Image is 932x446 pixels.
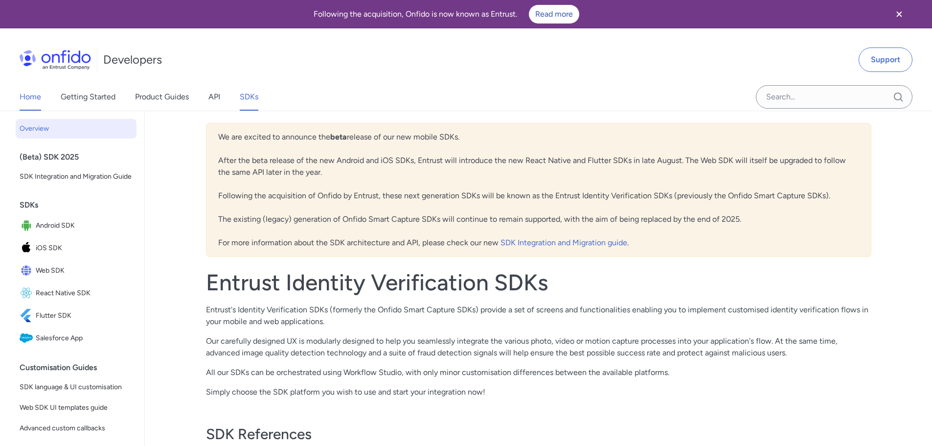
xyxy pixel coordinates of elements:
[20,402,133,414] span: Web SDK UI templates guide
[16,328,136,349] a: IconSalesforce AppSalesforce App
[16,119,136,139] a: Overview
[206,269,871,296] h1: Entrust Identity Verification SDKs
[36,309,133,323] span: Flutter SDK
[20,219,36,233] img: IconAndroid SDK
[206,335,871,359] p: Our carefully designed UX is modularly designed to help you seamlessly integrate the various phot...
[16,167,136,187] a: SDK Integration and Migration Guide
[20,171,133,183] span: SDK Integration and Migration Guide
[20,423,133,434] span: Advanced custom callbacks
[206,367,871,378] p: All our SDKs can be orchestrated using Workflow Studio, with only minor customisation differences...
[36,264,133,278] span: Web SDK
[500,238,627,247] a: SDK Integration and Migration guide
[36,219,133,233] span: Android SDK
[61,83,115,111] a: Getting Started
[16,377,136,397] a: SDK language & UI customisation
[16,305,136,327] a: IconFlutter SDKFlutter SDK
[206,123,871,257] div: We are excited to announce the release of our new mobile SDKs. After the beta release of the new ...
[16,215,136,236] a: IconAndroid SDKAndroid SDK
[20,147,140,167] div: (Beta) SDK 2025
[36,241,133,255] span: iOS SDK
[20,195,140,215] div: SDKs
[12,5,881,23] div: Following the acquisition, Onfido is now known as Entrust.
[135,83,189,111] a: Product Guides
[36,286,133,300] span: React Native SDK
[893,8,905,20] svg: Close banner
[20,123,133,135] span: Overview
[16,419,136,438] a: Advanced custom callbacks
[208,83,220,111] a: API
[756,85,912,109] input: Onfido search input field
[36,331,133,345] span: Salesforce App
[20,331,36,345] img: IconSalesforce App
[206,386,871,398] p: Simply choose the SDK platform you wish to use and start your integration now!
[20,381,133,393] span: SDK language & UI customisation
[20,241,36,255] img: IconiOS SDK
[20,358,140,377] div: Customisation Guides
[16,398,136,418] a: Web SDK UI templates guide
[206,424,871,444] h3: SDK References
[20,309,36,323] img: IconFlutter SDK
[240,83,258,111] a: SDKs
[20,50,91,70] img: Onfido Logo
[529,5,579,23] a: Read more
[881,2,917,26] button: Close banner
[20,264,36,278] img: IconWeb SDK
[103,52,162,68] h1: Developers
[206,304,871,328] p: Entrust's Identity Verification SDKs (formerly the Onfido Smart Capture SDKs) provide a set of sc...
[330,132,347,141] b: beta
[859,47,912,72] a: Support
[16,282,136,304] a: IconReact Native SDKReact Native SDK
[20,83,41,111] a: Home
[16,260,136,282] a: IconWeb SDKWeb SDK
[16,237,136,259] a: IconiOS SDKiOS SDK
[20,286,36,300] img: IconReact Native SDK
